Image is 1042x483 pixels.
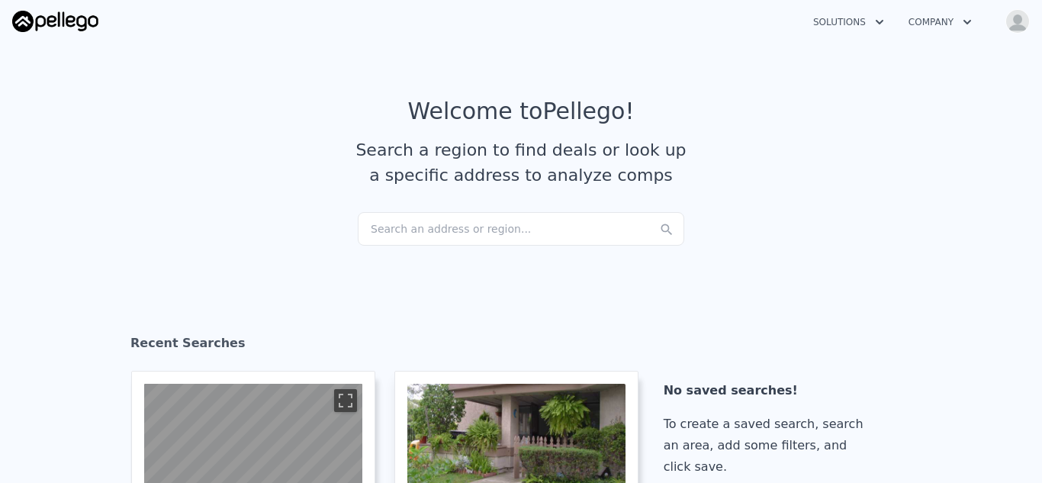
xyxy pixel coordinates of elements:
[664,414,883,478] div: To create a saved search, search an area, add some filters, and click save.
[664,380,883,401] div: No saved searches!
[801,8,896,36] button: Solutions
[896,8,984,36] button: Company
[408,98,635,125] div: Welcome to Pellego !
[358,212,684,246] div: Search an address or region...
[334,389,357,412] button: Toggle fullscreen view
[350,137,692,188] div: Search a region to find deals or look up a specific address to analyze comps
[12,11,98,32] img: Pellego
[130,322,912,371] div: Recent Searches
[1005,9,1030,34] img: avatar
